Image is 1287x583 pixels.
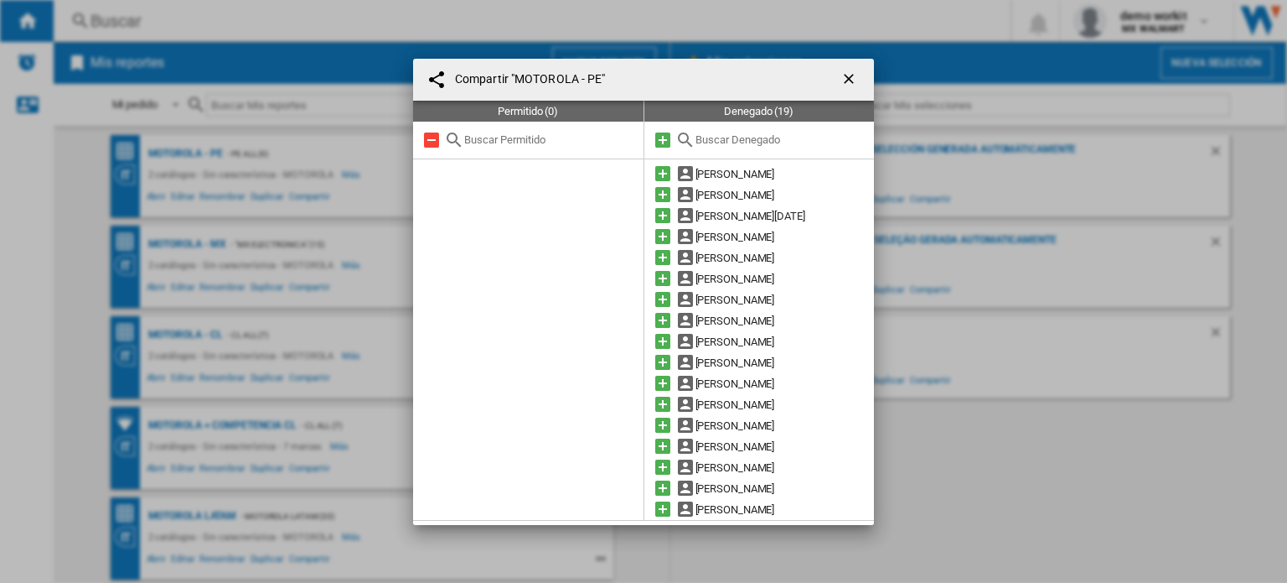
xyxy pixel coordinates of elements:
[695,133,866,146] input: Buscar Denegado
[834,63,867,96] button: getI18NText('BUTTONS.CLOSE_DIALOG')
[695,268,875,289] div: [PERSON_NAME]
[695,457,875,478] div: [PERSON_NAME]
[695,226,875,247] div: [PERSON_NAME]
[840,70,861,91] ng-md-icon: getI18NText('BUTTONS.CLOSE_DIALOG')
[413,101,643,122] div: Permitido (0)
[644,101,875,122] div: Denegado (19)
[695,478,875,499] div: [PERSON_NAME]
[447,71,606,88] h4: Compartir "MOTOROLA - PE"
[695,373,875,394] div: [PERSON_NAME]
[695,164,875,185] div: [PERSON_NAME]
[695,415,875,436] div: [PERSON_NAME]
[695,289,875,310] div: [PERSON_NAME]
[695,206,875,226] div: [PERSON_NAME][DATE]
[695,331,875,352] div: [PERSON_NAME]
[695,352,875,373] div: [PERSON_NAME]
[653,130,673,150] md-icon: Añadir todos
[695,310,875,331] div: [PERSON_NAME]
[421,130,442,150] md-icon: Quitar todo
[464,133,635,146] input: Buscar Permitido
[695,436,875,457] div: [PERSON_NAME]
[695,247,875,268] div: [PERSON_NAME]
[695,185,875,206] div: [PERSON_NAME]
[695,499,875,520] div: [PERSON_NAME]
[695,394,875,415] div: [PERSON_NAME]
